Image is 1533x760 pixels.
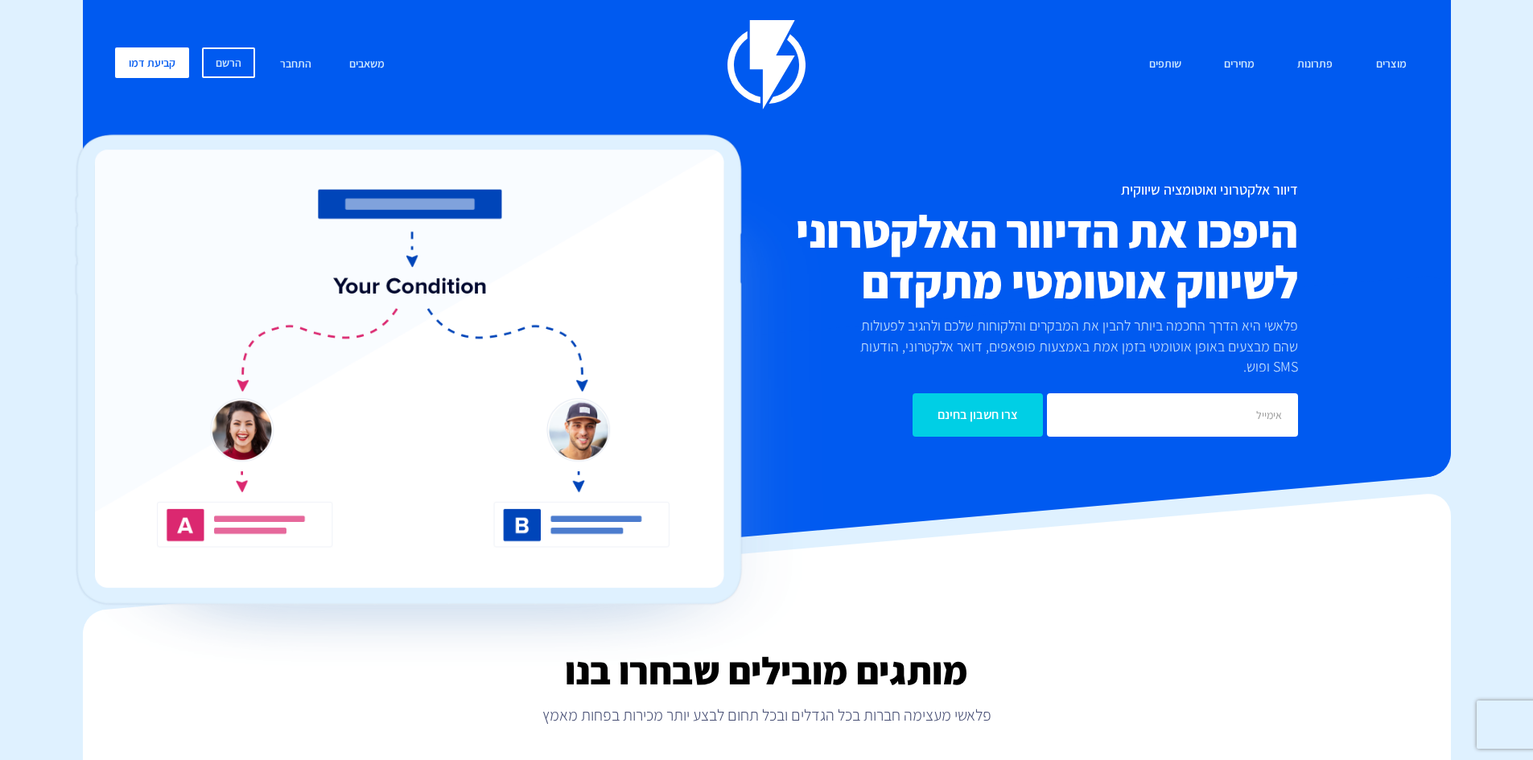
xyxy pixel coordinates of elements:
h2: מותגים מובילים שבחרו בנו [83,650,1451,692]
a: הרשם [202,47,255,78]
input: אימייל [1047,393,1298,437]
a: פתרונות [1285,47,1345,82]
input: צרו חשבון בחינם [913,393,1043,437]
h2: היפכו את הדיוור האלקטרוני לשיווק אוטומטי מתקדם [670,206,1298,307]
a: קביעת דמו [115,47,189,78]
p: פלאשי היא הדרך החכמה ביותר להבין את המבקרים והלקוחות שלכם ולהגיב לפעולות שהם מבצעים באופן אוטומטי... [833,315,1298,377]
a: שותפים [1137,47,1193,82]
a: משאבים [337,47,397,82]
h1: דיוור אלקטרוני ואוטומציה שיווקית [670,182,1298,198]
a: מחירים [1212,47,1267,82]
a: מוצרים [1364,47,1419,82]
a: התחבר [268,47,323,82]
p: פלאשי מעצימה חברות בכל הגדלים ובכל תחום לבצע יותר מכירות בפחות מאמץ [83,704,1451,726]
